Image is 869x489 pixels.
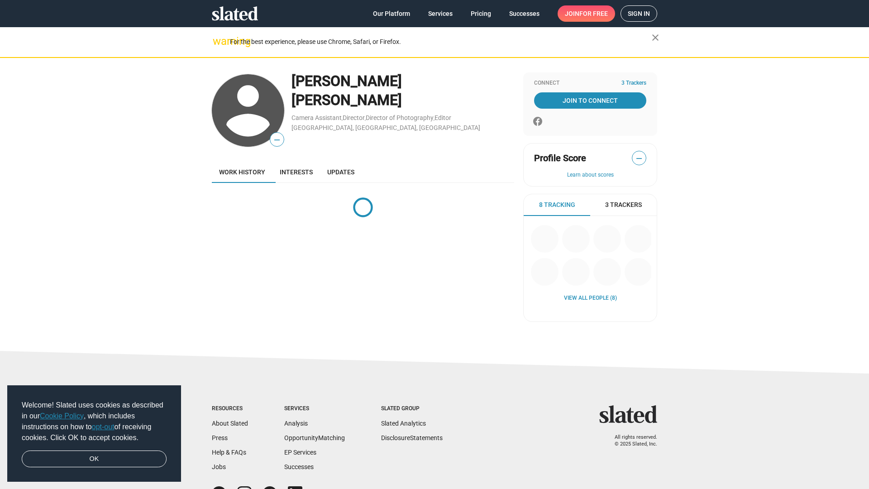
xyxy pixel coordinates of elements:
span: 8 Tracking [539,201,575,209]
span: — [632,153,646,164]
span: Join To Connect [536,92,645,109]
p: All rights reserved. © 2025 Slated, Inc. [605,434,657,447]
a: View all People (8) [564,295,617,302]
a: [GEOGRAPHIC_DATA], [GEOGRAPHIC_DATA], [GEOGRAPHIC_DATA] [291,124,480,131]
span: Sign in [628,6,650,21]
span: Interests [280,168,313,176]
a: Joinfor free [558,5,615,22]
span: Profile Score [534,152,586,164]
span: Welcome! Slated uses cookies as described in our , which includes instructions on how to of recei... [22,400,167,443]
a: Interests [272,161,320,183]
div: Services [284,405,345,412]
a: Work history [212,161,272,183]
a: dismiss cookie message [22,451,167,468]
a: Slated Analytics [381,420,426,427]
span: for free [579,5,608,22]
a: Our Platform [366,5,417,22]
span: Updates [327,168,354,176]
a: Cookie Policy [40,412,84,420]
a: Director of Photography [366,114,434,121]
div: cookieconsent [7,385,181,482]
span: Our Platform [373,5,410,22]
span: — [270,134,284,146]
span: Services [428,5,453,22]
a: Camera Assistant [291,114,342,121]
a: Successes [284,463,314,470]
a: Help & FAQs [212,449,246,456]
span: Join [565,5,608,22]
a: EP Services [284,449,316,456]
button: Learn about scores [534,172,646,179]
a: Sign in [621,5,657,22]
div: Slated Group [381,405,443,412]
a: Editor [434,114,451,121]
a: Analysis [284,420,308,427]
div: Connect [534,80,646,87]
div: Resources [212,405,248,412]
a: Services [421,5,460,22]
a: Press [212,434,228,441]
a: DisclosureStatements [381,434,443,441]
span: , [434,116,434,121]
mat-icon: close [650,32,661,43]
a: Director [343,114,365,121]
a: Pricing [463,5,498,22]
span: , [365,116,366,121]
span: Successes [509,5,540,22]
a: Join To Connect [534,92,646,109]
div: [PERSON_NAME] [PERSON_NAME] [291,72,514,110]
a: Jobs [212,463,226,470]
mat-icon: warning [213,36,224,47]
a: OpportunityMatching [284,434,345,441]
a: Successes [502,5,547,22]
span: Work history [219,168,265,176]
a: Updates [320,161,362,183]
span: Pricing [471,5,491,22]
div: For the best experience, please use Chrome, Safari, or Firefox. [230,36,652,48]
a: About Slated [212,420,248,427]
span: 3 Trackers [621,80,646,87]
span: 3 Trackers [605,201,642,209]
a: opt-out [92,423,115,431]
